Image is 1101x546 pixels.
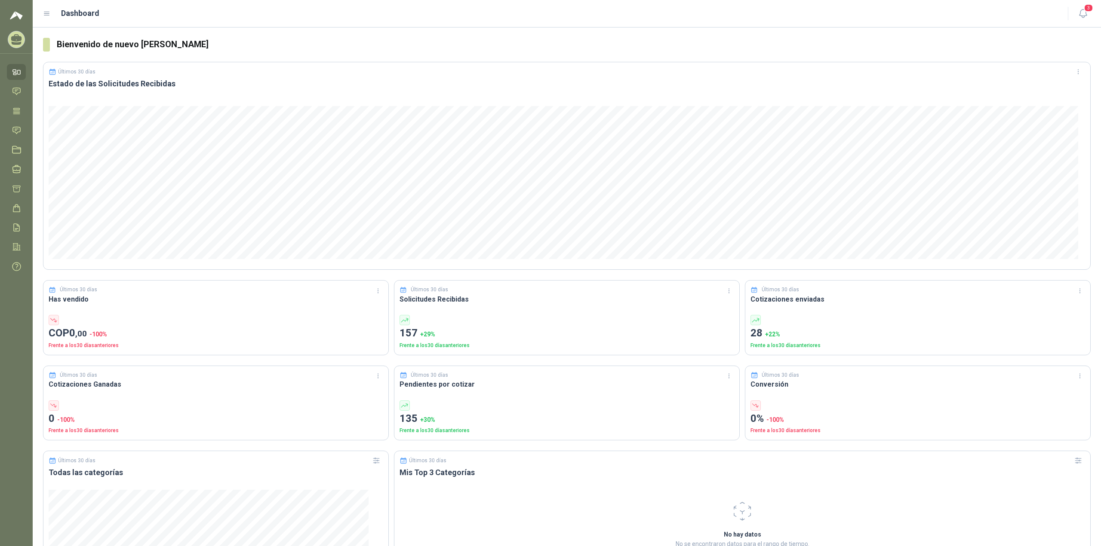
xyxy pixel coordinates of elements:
[69,327,87,339] span: 0
[411,286,448,294] p: Últimos 30 días
[750,325,1085,342] p: 28
[420,416,435,423] span: + 30 %
[750,427,1085,435] p: Frente a los 30 días anteriores
[10,10,23,21] img: Logo peakr
[762,286,799,294] p: Últimos 30 días
[49,294,383,305] h3: Has vendido
[58,69,95,75] p: Últimos 30 días
[766,416,784,423] span: -100 %
[61,7,99,19] h1: Dashboard
[592,530,892,539] h2: No hay datos
[1075,6,1091,21] button: 3
[400,411,734,427] p: 135
[762,371,799,379] p: Últimos 30 días
[58,458,95,464] p: Últimos 30 días
[89,331,107,338] span: -100 %
[420,331,435,338] span: + 29 %
[411,371,448,379] p: Últimos 30 días
[60,286,97,294] p: Últimos 30 días
[49,79,1085,89] h3: Estado de las Solicitudes Recibidas
[60,371,97,379] p: Últimos 30 días
[750,342,1085,350] p: Frente a los 30 días anteriores
[400,342,734,350] p: Frente a los 30 días anteriores
[57,416,75,423] span: -100 %
[750,411,1085,427] p: 0%
[409,458,446,464] p: Últimos 30 días
[750,379,1085,390] h3: Conversión
[49,325,383,342] p: COP
[57,38,1091,51] h3: Bienvenido de nuevo [PERSON_NAME]
[400,379,734,390] h3: Pendientes por cotizar
[765,331,780,338] span: + 22 %
[400,467,1085,478] h3: Mis Top 3 Categorías
[400,294,734,305] h3: Solicitudes Recibidas
[49,379,383,390] h3: Cotizaciones Ganadas
[49,411,383,427] p: 0
[75,329,87,339] span: ,00
[400,325,734,342] p: 157
[1084,4,1093,12] span: 3
[49,427,383,435] p: Frente a los 30 días anteriores
[49,467,383,478] h3: Todas las categorías
[49,342,383,350] p: Frente a los 30 días anteriores
[750,294,1085,305] h3: Cotizaciones enviadas
[400,427,734,435] p: Frente a los 30 días anteriores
